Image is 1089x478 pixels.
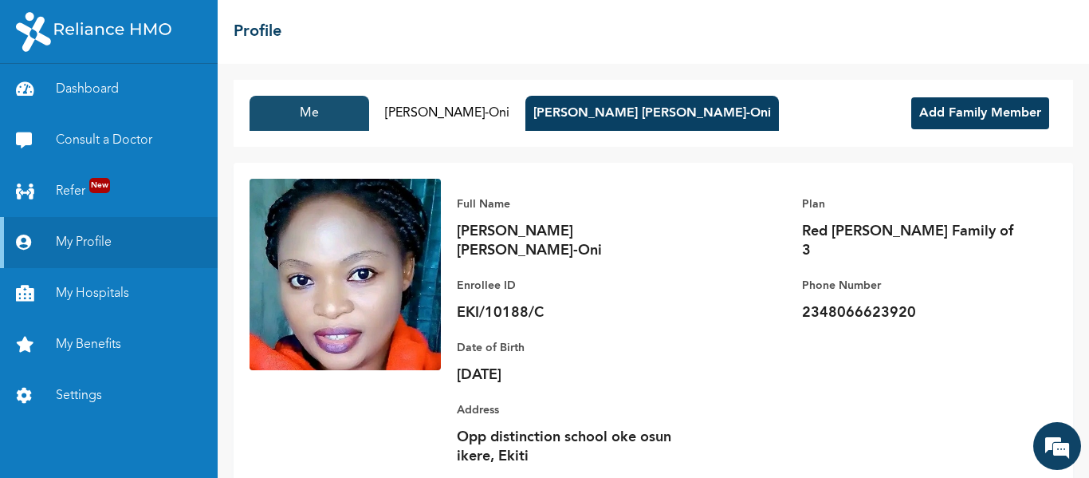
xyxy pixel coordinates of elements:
span: New [89,178,110,193]
span: Conversation [8,425,156,436]
p: Plan [802,195,1025,214]
p: Date of Birth [457,338,680,358]
p: Full Name [457,195,680,214]
span: We're online! [92,153,220,314]
p: [DATE] [457,365,680,385]
p: [PERSON_NAME] [PERSON_NAME]-Oni [457,222,680,260]
p: EKI/10188/C [457,303,680,322]
p: Red [PERSON_NAME] Family of 3 [802,222,1025,260]
p: Enrollee ID [457,276,680,295]
p: Opp distinction school oke osun ikere, Ekiti [457,428,680,466]
div: Minimize live chat window [261,8,300,46]
h2: Profile [234,20,281,44]
p: Phone Number [802,276,1025,295]
p: 2348066623920 [802,303,1025,322]
p: Address [457,401,680,420]
img: d_794563401_company_1708531726252_794563401 [29,80,65,120]
button: Me [250,96,369,131]
button: Add Family Member [911,97,1049,129]
img: Enrollee [250,179,441,370]
button: [PERSON_NAME] [PERSON_NAME]-Oni [525,96,779,131]
button: [PERSON_NAME]-Oni [377,96,517,131]
div: FAQs [156,397,305,446]
textarea: Type your message and hit 'Enter' [8,341,304,397]
div: Chat with us now [83,89,268,110]
img: RelianceHMO's Logo [16,12,171,52]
